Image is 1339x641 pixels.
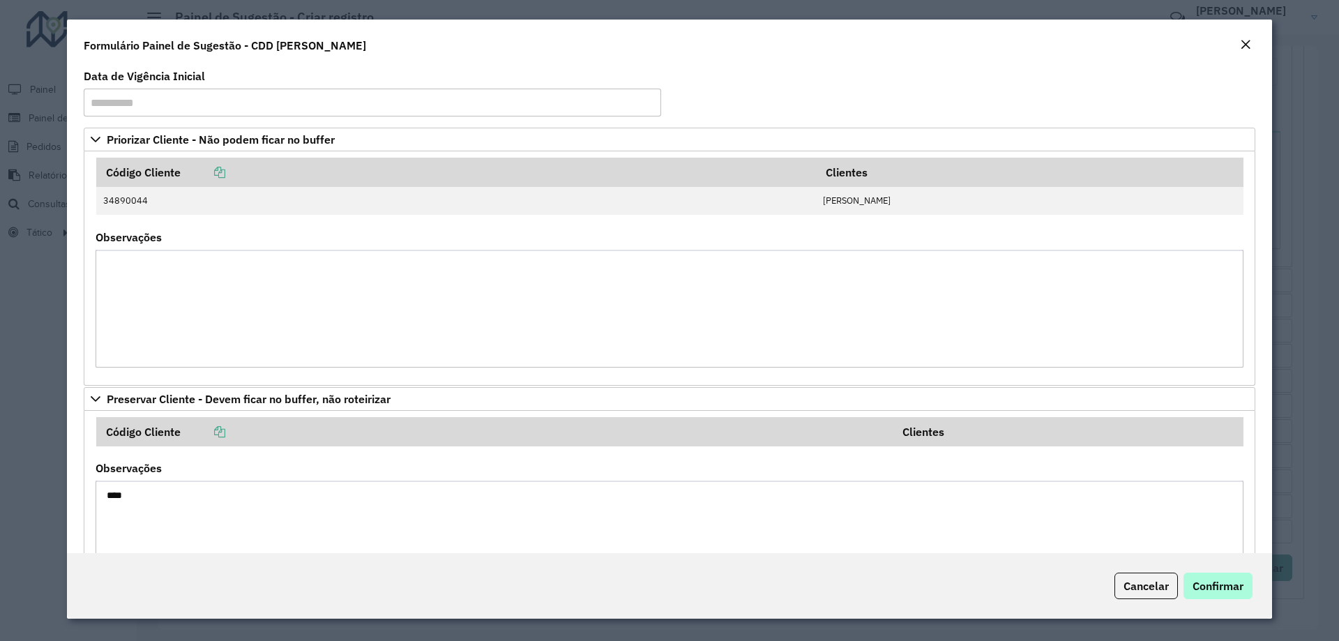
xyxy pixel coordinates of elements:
[816,158,1243,187] th: Clientes
[84,411,1255,617] div: Preservar Cliente - Devem ficar no buffer, não roteirizar
[181,165,225,179] a: Copiar
[96,187,816,215] td: 34890044
[107,134,335,145] span: Priorizar Cliente - Não podem ficar no buffer
[181,425,225,439] a: Copiar
[96,417,893,446] th: Código Cliente
[96,158,816,187] th: Código Cliente
[96,229,162,246] label: Observações
[96,460,162,476] label: Observações
[84,37,366,54] h4: Formulário Painel de Sugestão - CDD [PERSON_NAME]
[816,187,1243,215] td: [PERSON_NAME]
[1193,579,1243,593] span: Confirmar
[1183,573,1253,599] button: Confirmar
[1240,39,1251,50] em: Fechar
[84,68,205,84] label: Data de Vigência Inicial
[893,417,1243,446] th: Clientes
[1124,579,1169,593] span: Cancelar
[84,151,1255,386] div: Priorizar Cliente - Não podem ficar no buffer
[1236,36,1255,54] button: Close
[107,393,391,405] span: Preservar Cliente - Devem ficar no buffer, não roteirizar
[1114,573,1178,599] button: Cancelar
[84,387,1255,411] a: Preservar Cliente - Devem ficar no buffer, não roteirizar
[84,128,1255,151] a: Priorizar Cliente - Não podem ficar no buffer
